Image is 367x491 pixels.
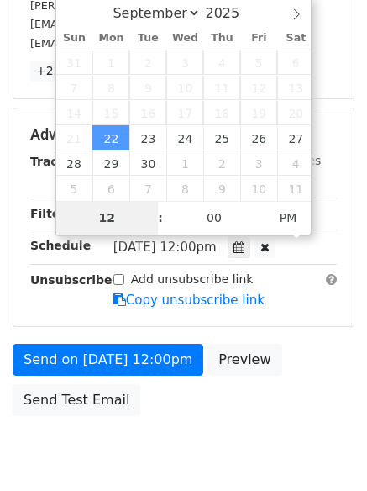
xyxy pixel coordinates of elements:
[240,33,277,44] span: Fri
[92,125,129,150] span: September 22, 2025
[56,176,93,201] span: October 5, 2025
[277,75,314,100] span: September 13, 2025
[240,125,277,150] span: September 26, 2025
[92,75,129,100] span: September 8, 2025
[92,100,129,125] span: September 15, 2025
[56,75,93,100] span: September 7, 2025
[30,18,218,30] small: [EMAIL_ADDRESS][DOMAIN_NAME]
[56,33,93,44] span: Sun
[129,75,166,100] span: September 9, 2025
[277,176,314,201] span: October 11, 2025
[56,201,159,235] input: Hour
[56,100,93,125] span: September 14, 2025
[283,410,367,491] iframe: Chat Widget
[56,150,93,176] span: September 28, 2025
[30,155,87,168] strong: Tracking
[203,75,240,100] span: September 11, 2025
[166,50,203,75] span: September 3, 2025
[129,50,166,75] span: September 2, 2025
[158,201,163,235] span: :
[240,150,277,176] span: October 3, 2025
[240,75,277,100] span: September 12, 2025
[166,100,203,125] span: September 17, 2025
[13,344,203,376] a: Send on [DATE] 12:00pm
[166,33,203,44] span: Wed
[203,125,240,150] span: September 25, 2025
[277,125,314,150] span: September 27, 2025
[129,33,166,44] span: Tue
[207,344,281,376] a: Preview
[30,37,218,50] small: [EMAIL_ADDRESS][DOMAIN_NAME]
[131,271,254,288] label: Add unsubscribe link
[30,207,73,220] strong: Filters
[92,150,129,176] span: September 29, 2025
[113,240,217,255] span: [DATE] 12:00pm
[203,150,240,176] span: October 2, 2025
[92,176,129,201] span: October 6, 2025
[113,293,265,308] a: Copy unsubscribe link
[277,100,314,125] span: September 20, 2025
[277,33,314,44] span: Sat
[166,176,203,201] span: October 8, 2025
[30,273,113,287] strong: Unsubscribe
[129,125,166,150] span: September 23, 2025
[163,201,265,235] input: Minute
[240,100,277,125] span: September 19, 2025
[92,33,129,44] span: Mon
[56,125,93,150] span: September 21, 2025
[203,176,240,201] span: October 9, 2025
[203,33,240,44] span: Thu
[201,5,261,21] input: Year
[166,125,203,150] span: September 24, 2025
[30,125,337,144] h5: Advanced
[129,150,166,176] span: September 30, 2025
[92,50,129,75] span: September 1, 2025
[166,150,203,176] span: October 1, 2025
[56,50,93,75] span: August 31, 2025
[277,50,314,75] span: September 6, 2025
[129,100,166,125] span: September 16, 2025
[203,100,240,125] span: September 18, 2025
[13,384,140,416] a: Send Test Email
[129,176,166,201] span: October 7, 2025
[240,50,277,75] span: September 5, 2025
[203,50,240,75] span: September 4, 2025
[265,201,312,235] span: Click to toggle
[166,75,203,100] span: September 10, 2025
[30,239,91,252] strong: Schedule
[240,176,277,201] span: October 10, 2025
[277,150,314,176] span: October 4, 2025
[30,61,101,82] a: +22 more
